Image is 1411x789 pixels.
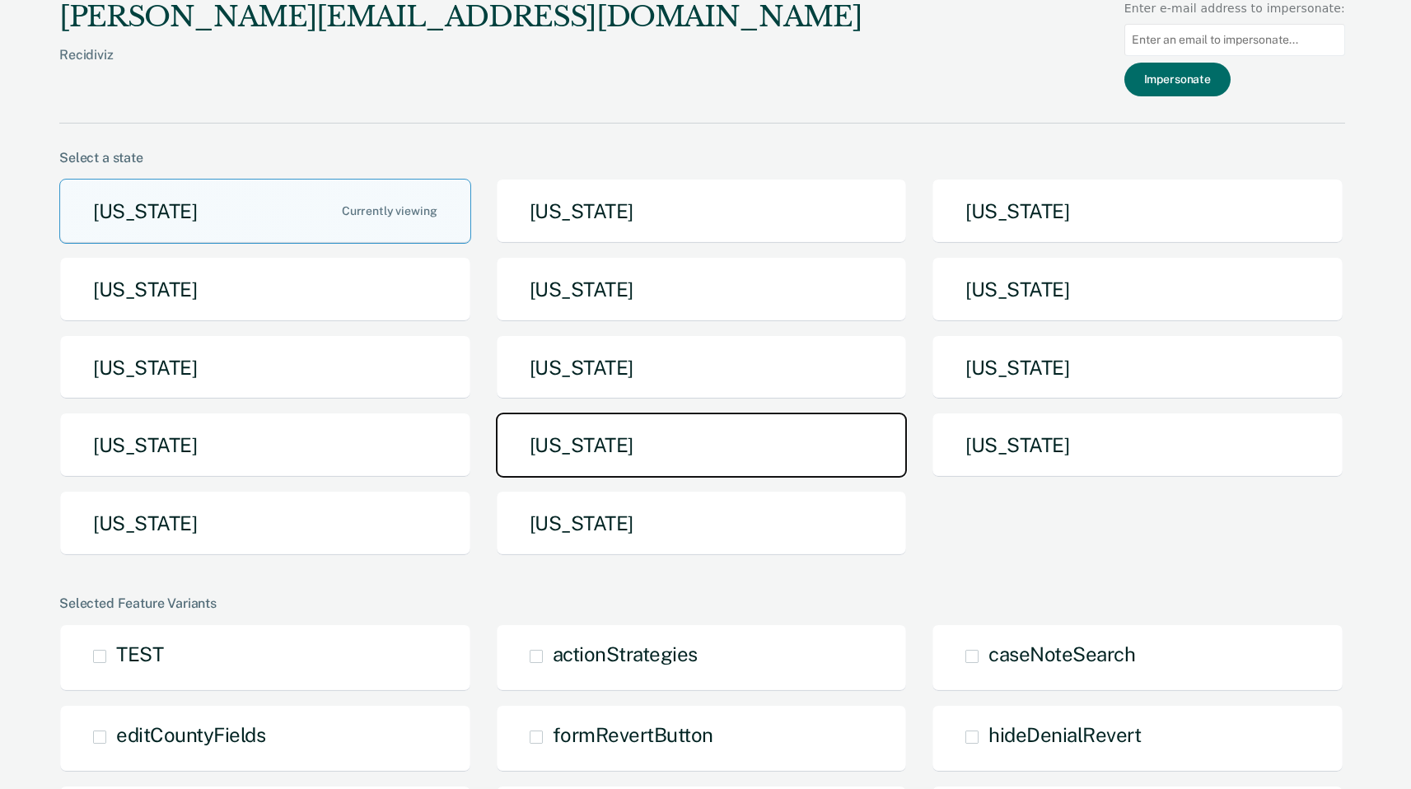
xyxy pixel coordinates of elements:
button: [US_STATE] [496,335,908,400]
span: formRevertButton [553,723,713,746]
span: TEST [116,642,163,665]
button: [US_STATE] [932,335,1343,400]
button: [US_STATE] [496,257,908,322]
button: [US_STATE] [932,179,1343,244]
button: [US_STATE] [59,491,471,556]
button: [US_STATE] [496,413,908,478]
button: Impersonate [1124,63,1231,96]
button: [US_STATE] [59,335,471,400]
button: [US_STATE] [496,179,908,244]
input: Enter an email to impersonate... [1124,24,1345,56]
button: [US_STATE] [932,257,1343,322]
button: [US_STATE] [59,413,471,478]
span: hideDenialRevert [988,723,1141,746]
div: Select a state [59,150,1345,166]
span: actionStrategies [553,642,698,665]
button: [US_STATE] [932,413,1343,478]
button: [US_STATE] [59,179,471,244]
button: [US_STATE] [59,257,471,322]
span: editCountyFields [116,723,265,746]
div: Selected Feature Variants [59,595,1345,611]
div: Recidiviz [59,47,862,89]
button: [US_STATE] [496,491,908,556]
span: caseNoteSearch [988,642,1135,665]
